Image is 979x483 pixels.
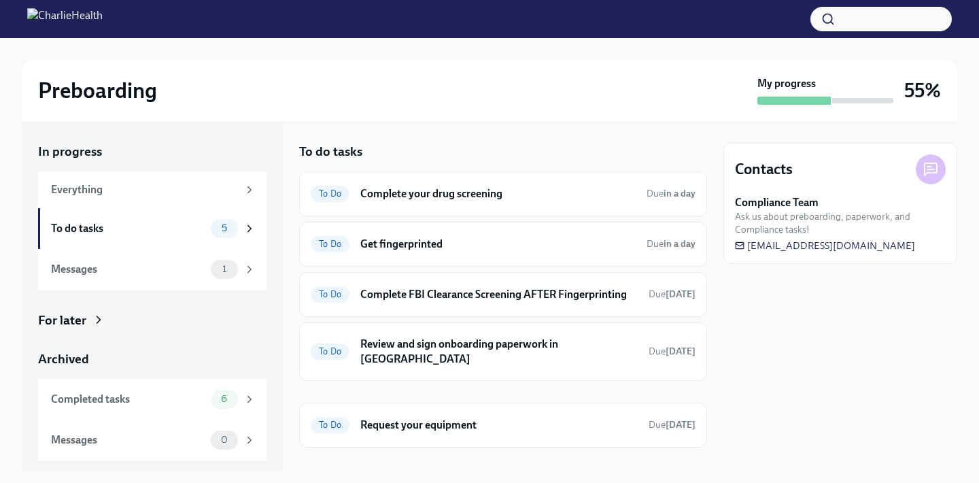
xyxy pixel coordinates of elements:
strong: [DATE] [666,288,695,300]
span: Ask us about preboarding, paperwork, and Compliance tasks! [735,210,946,236]
a: Messages1 [38,249,267,290]
a: For later [38,312,267,329]
a: To DoComplete FBI Clearance Screening AFTER FingerprintingDue[DATE] [311,284,695,305]
span: Due [649,419,695,431]
h5: To do tasks [299,143,362,161]
a: To DoComplete your drug screeningDuein a day [311,183,695,205]
h6: Request your equipment [360,418,638,433]
div: Completed tasks [51,392,205,407]
a: Archived [38,350,267,368]
span: September 7th, 2025 09:00 [649,345,695,358]
span: Due [649,346,695,357]
a: Messages0 [38,420,267,461]
span: Due [647,188,695,199]
strong: [DATE] [666,419,695,431]
div: Messages [51,433,205,448]
a: To do tasks5 [38,208,267,249]
span: To Do [311,289,349,299]
a: To DoReview and sign onboarding paperwork in [GEOGRAPHIC_DATA]Due[DATE] [311,334,695,369]
h6: Get fingerprinted [360,237,636,252]
a: To DoRequest your equipmentDue[DATE] [311,414,695,436]
div: Messages [51,262,205,277]
div: For later [38,312,86,329]
div: To do tasks [51,221,205,236]
span: September 4th, 2025 09:00 [647,237,695,250]
a: Completed tasks6 [38,379,267,420]
h6: Complete your drug screening [360,186,636,201]
h3: 55% [904,78,941,103]
span: To Do [311,239,349,249]
strong: Compliance Team [735,195,819,210]
span: Due [647,238,695,250]
span: 1 [214,264,235,274]
span: To Do [311,188,349,199]
span: 6 [213,394,235,404]
h2: Preboarding [38,77,157,104]
span: To Do [311,346,349,356]
span: Due [649,288,695,300]
strong: My progress [757,76,816,91]
span: September 4th, 2025 09:00 [647,187,695,200]
span: September 7th, 2025 09:00 [649,288,695,301]
h6: Complete FBI Clearance Screening AFTER Fingerprinting [360,287,638,302]
div: Everything [51,182,238,197]
span: 0 [213,435,236,445]
a: Everything [38,171,267,208]
h4: Contacts [735,159,793,180]
a: To DoGet fingerprintedDuein a day [311,233,695,255]
span: To Do [311,420,349,430]
strong: [DATE] [666,346,695,357]
span: September 5th, 2025 09:00 [649,418,695,431]
span: 5 [213,223,235,233]
strong: in a day [664,188,695,199]
h6: Review and sign onboarding paperwork in [GEOGRAPHIC_DATA] [360,337,638,367]
img: CharlieHealth [27,8,103,30]
a: [EMAIL_ADDRESS][DOMAIN_NAME] [735,239,915,252]
strong: in a day [664,238,695,250]
a: In progress [38,143,267,161]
